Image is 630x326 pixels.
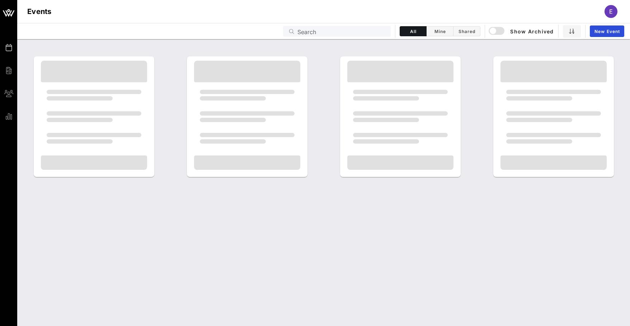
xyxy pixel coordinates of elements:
[609,8,613,15] span: E
[404,29,422,34] span: All
[489,25,554,38] button: Show Archived
[400,26,427,36] button: All
[594,29,620,34] span: New Event
[458,29,476,34] span: Shared
[605,5,617,18] div: E
[590,25,624,37] a: New Event
[431,29,449,34] span: Mine
[490,27,554,36] span: Show Archived
[27,6,52,17] h1: Events
[453,26,480,36] button: Shared
[427,26,453,36] button: Mine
